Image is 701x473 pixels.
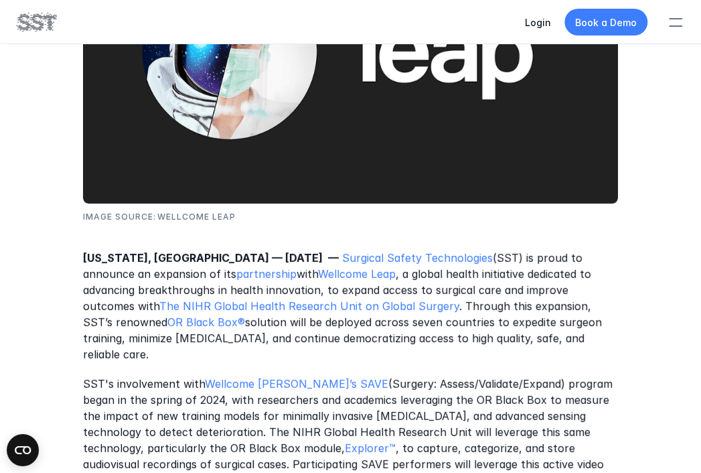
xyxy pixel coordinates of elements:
[564,9,647,36] a: Book a Demo
[83,249,618,362] p: (SST) is proud to announce an expansion of its with , a global health initiative dedicated to adv...
[205,377,388,390] a: Wellcome [PERSON_NAME]’s SAVE
[16,11,56,33] img: SST logo
[236,267,297,280] a: partnership
[345,441,396,454] a: Explorer™
[83,210,156,222] p: Image Source:
[342,251,493,264] a: Surgical Safety Technologies
[157,210,236,222] p: Wellcome Leap
[83,251,339,264] strong: [US_STATE], [GEOGRAPHIC_DATA] — [DATE] —
[167,315,245,328] a: OR Black Box®
[525,17,551,28] a: Login
[159,299,459,312] a: The NIHR Global Health Research Unit on Global Surgery
[575,15,637,29] p: Book a Demo
[318,267,396,280] a: Wellcome Leap
[7,434,39,466] button: Open CMP widget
